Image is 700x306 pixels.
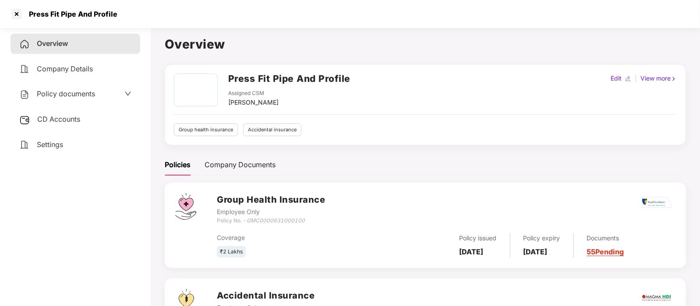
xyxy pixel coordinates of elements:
[174,123,238,136] div: Group health insurance
[228,71,350,86] h2: Press Fit Pipe And Profile
[205,159,276,170] div: Company Documents
[19,89,30,100] img: svg+xml;base64,PHN2ZyB4bWxucz0iaHR0cDovL3d3dy53My5vcmcvMjAwMC9zdmciIHdpZHRoPSIyNCIgaGVpZ2h0PSIyNC...
[460,233,497,243] div: Policy issued
[217,246,246,258] div: ₹2 Lakhs
[19,115,30,125] img: svg+xml;base64,PHN2ZyB3aWR0aD0iMjUiIGhlaWdodD0iMjQiIHZpZXdCb3g9IjAgMCAyNSAyNCIgZmlsbD0ibm9uZSIgeG...
[217,217,325,225] div: Policy No. -
[217,289,324,302] h3: Accidental Insurance
[587,247,624,256] a: 55 Pending
[217,233,370,243] div: Coverage
[175,193,196,220] img: svg+xml;base64,PHN2ZyB4bWxucz0iaHR0cDovL3d3dy53My5vcmcvMjAwMC9zdmciIHdpZHRoPSI0Ny43MTQiIGhlaWdodD...
[587,233,624,243] div: Documents
[247,217,305,224] i: GMC0000631000100
[37,89,95,98] span: Policy documents
[37,140,63,149] span: Settings
[641,197,672,208] img: rsi.png
[523,247,548,256] b: [DATE]
[37,64,93,73] span: Company Details
[639,74,679,83] div: View more
[124,90,131,97] span: down
[165,35,686,54] h1: Overview
[217,193,325,207] h3: Group Health Insurance
[625,76,631,82] img: editIcon
[460,247,484,256] b: [DATE]
[243,123,301,136] div: Accidental insurance
[19,140,30,150] img: svg+xml;base64,PHN2ZyB4bWxucz0iaHR0cDovL3d3dy53My5vcmcvMjAwMC9zdmciIHdpZHRoPSIyNCIgaGVpZ2h0PSIyNC...
[523,233,560,243] div: Policy expiry
[37,39,68,48] span: Overview
[217,207,325,217] div: Employee Only
[19,39,30,49] img: svg+xml;base64,PHN2ZyB4bWxucz0iaHR0cDovL3d3dy53My5vcmcvMjAwMC9zdmciIHdpZHRoPSIyNCIgaGVpZ2h0PSIyNC...
[165,159,191,170] div: Policies
[19,64,30,74] img: svg+xml;base64,PHN2ZyB4bWxucz0iaHR0cDovL3d3dy53My5vcmcvMjAwMC9zdmciIHdpZHRoPSIyNCIgaGVpZ2h0PSIyNC...
[633,74,639,83] div: |
[671,76,677,82] img: rightIcon
[37,115,80,123] span: CD Accounts
[24,10,117,18] div: Press Fit Pipe And Profile
[609,74,623,83] div: Edit
[228,98,279,107] div: [PERSON_NAME]
[228,89,279,98] div: Assigned CSM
